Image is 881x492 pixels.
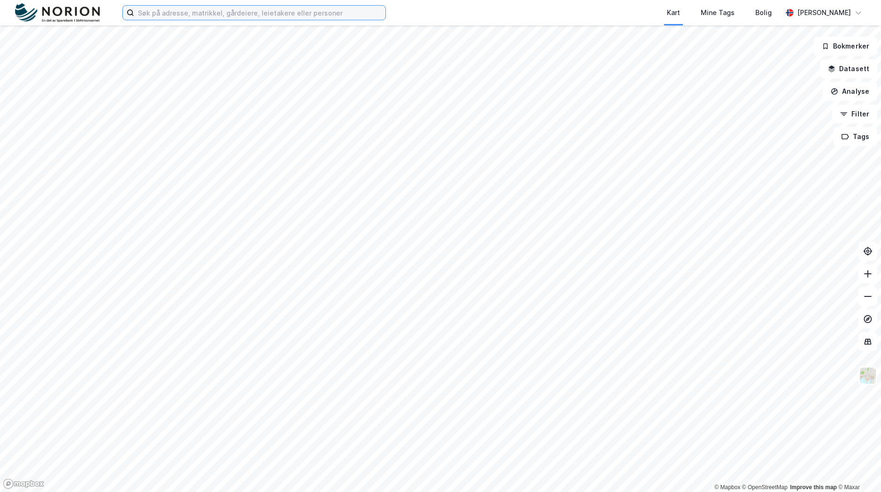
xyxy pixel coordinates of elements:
img: norion-logo.80e7a08dc31c2e691866.png [15,3,100,23]
div: Mine Tags [701,7,735,18]
div: Kart [667,7,680,18]
iframe: Chat Widget [834,447,881,492]
div: Bolig [755,7,772,18]
div: [PERSON_NAME] [797,7,851,18]
input: Søk på adresse, matrikkel, gårdeiere, leietakere eller personer [134,6,385,20]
